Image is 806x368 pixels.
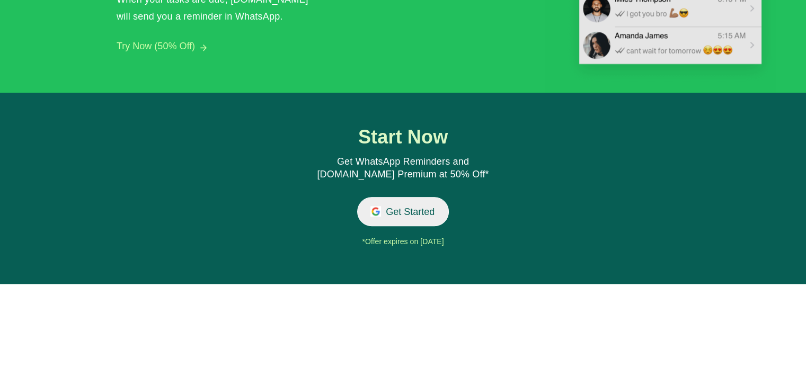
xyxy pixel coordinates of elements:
[305,156,501,181] div: Get WhatsApp Reminders and [DOMAIN_NAME] Premium at 50% Off*
[117,41,195,52] button: Try Now (50% Off)
[200,44,207,51] img: arrow
[357,197,449,226] button: Get Started
[250,234,556,250] div: *Offer expires on [DATE]
[305,127,501,148] h1: Start Now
